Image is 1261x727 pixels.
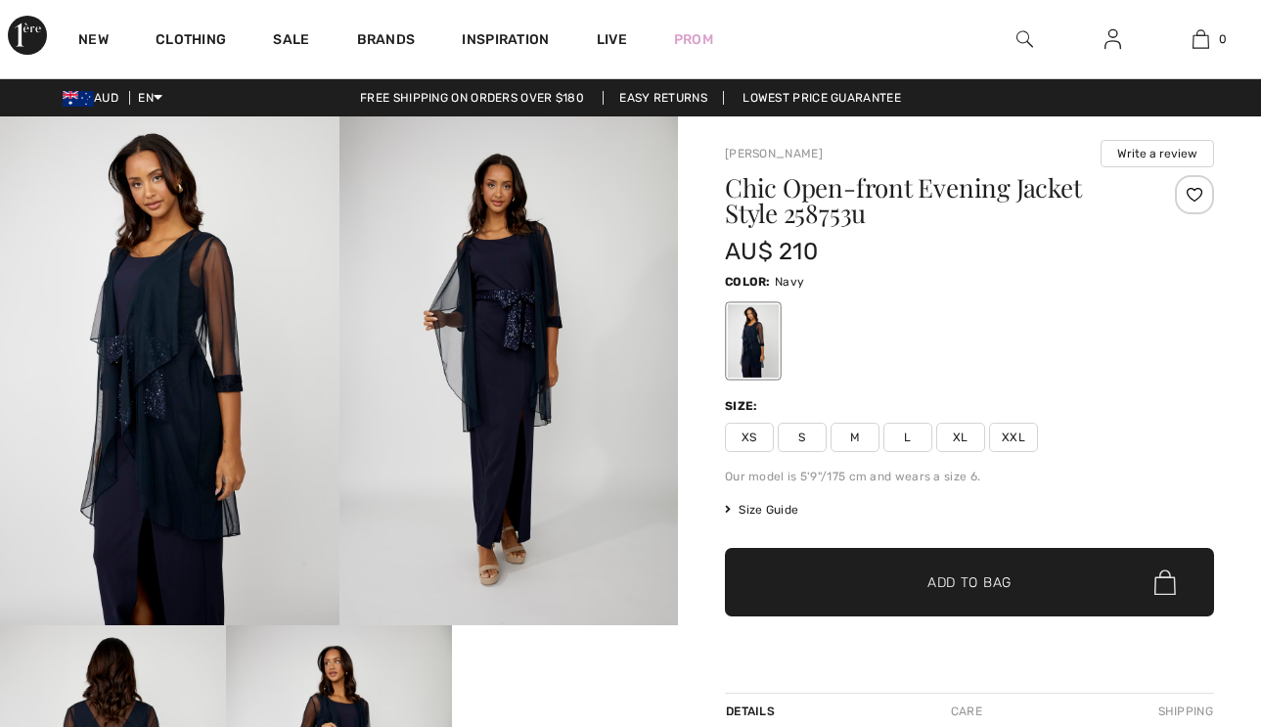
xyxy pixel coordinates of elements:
img: Australian Dollar [63,91,94,107]
a: Brands [357,31,416,52]
div: Navy [728,304,779,378]
span: L [883,423,932,452]
a: [PERSON_NAME] [725,147,823,160]
span: Navy [775,275,804,289]
a: Live [597,29,627,50]
img: My Bag [1193,27,1209,51]
a: Clothing [156,31,226,52]
a: Prom [674,29,713,50]
span: S [778,423,827,452]
span: XXL [989,423,1038,452]
a: Free shipping on orders over $180 [344,91,600,105]
span: 0 [1219,30,1227,48]
span: Add to Bag [927,572,1012,593]
img: Chic Open-Front Evening Jacket Style 258753U. 2 [339,116,679,625]
span: AU$ 210 [725,238,818,265]
div: Our model is 5'9"/175 cm and wears a size 6. [725,468,1214,485]
a: 0 [1158,27,1244,51]
a: New [78,31,109,52]
span: Size Guide [725,501,798,519]
span: XS [725,423,774,452]
img: 1ère Avenue [8,16,47,55]
div: Size: [725,397,762,415]
span: AUD [63,91,126,105]
button: Write a review [1101,140,1214,167]
button: Add to Bag [725,548,1214,616]
img: My Info [1104,27,1121,51]
img: Bag.svg [1154,569,1176,595]
a: Easy Returns [603,91,724,105]
a: Sign In [1089,27,1137,52]
span: M [831,423,879,452]
span: Color: [725,275,771,289]
h1: Chic Open-front Evening Jacket Style 258753u [725,175,1133,226]
span: XL [936,423,985,452]
a: Sale [273,31,309,52]
img: search the website [1016,27,1033,51]
span: EN [138,91,162,105]
a: Lowest Price Guarantee [727,91,917,105]
span: Inspiration [462,31,549,52]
